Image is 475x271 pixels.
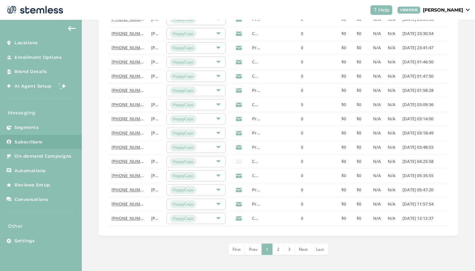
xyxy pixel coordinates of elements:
label: 2024-07-30 03:14:00 [402,116,445,122]
label: 2024-07-30 05:35:55 [402,173,445,178]
span: 0 [301,101,303,107]
img: logo-dark-0685b13c.svg [5,3,63,17]
label: Emily lamp [151,59,159,65]
label: $0 [353,173,361,178]
span: HappyCaps [170,44,196,52]
label: $0 [353,201,361,207]
span: N/A [388,87,396,93]
label: 0 [267,102,303,107]
span: N/A [373,116,381,122]
span: $0 [341,45,346,51]
span: $0 [357,30,361,36]
label: N/A [368,31,381,36]
span: $0 [341,158,346,164]
span: CSV Import List [252,101,283,107]
span: $0 [357,45,361,51]
a: [PHONE_NUMBER] [111,87,149,93]
label: (330) 473-7389 [111,102,144,107]
span: $0 [341,116,346,122]
a: [PHONE_NUMBER] [111,201,149,207]
span: N/A [373,215,381,221]
p: [PERSON_NAME] [423,7,463,14]
span: CSV Import List [252,158,283,164]
span: HappyCaps [170,158,196,166]
span: $0 [357,101,361,107]
span: $0 [341,87,346,93]
label: Jenny Garzmann [151,31,159,36]
label: 0 [267,88,303,93]
span: [PERSON_NAME] [151,73,185,79]
span: [DATE] 05:47:20 [402,187,433,193]
label: 0 [267,116,303,122]
label: N/A [388,144,396,150]
span: Next [299,247,308,252]
img: glitter-stars-b7820f95.gif [56,79,69,93]
label: $0 [310,201,346,207]
span: [DATE] 03:14:00 [402,116,433,122]
a: [PHONE_NUMBER] [111,73,149,79]
span: 2 [277,247,279,252]
label: CSV Import List [252,102,260,107]
label: (509) 879-7149 [111,144,144,150]
span: [PERSON_NAME] [151,116,185,122]
label: N/A [368,187,381,193]
span: N/A [373,101,381,107]
label: $0 [353,116,361,122]
label: N/A [388,59,396,65]
span: $0 [357,187,361,193]
label: 0 [267,130,303,136]
span: [DATE] 03:09:36 [402,101,433,107]
a: [PHONE_NUMBER] [111,173,149,178]
label: $0 [353,187,361,193]
label: Promo Enrollment Page [252,116,260,122]
a: [PHONE_NUMBER] [111,130,149,136]
label: 2024-07-30 03:09:36 [402,102,445,107]
span: $0 [341,101,346,107]
label: N/A [388,116,396,122]
label: 0 [267,215,303,221]
span: $0 [357,215,361,221]
label: N/A [388,31,396,36]
label: N/A [388,73,396,79]
a: [PHONE_NUMBER] [111,59,149,65]
div: Chat Widget [442,239,475,271]
label: Meg Mahro [151,116,159,122]
span: [PERSON_NAME] [151,45,185,51]
label: (615) 855-9144 [111,31,144,36]
span: HappyCaps [170,115,196,123]
span: N/A [373,87,381,93]
label: CSV Import List [252,31,260,36]
span: Promo Enrollment Page [252,130,301,136]
label: 0 [267,73,303,79]
span: [DATE] 03:48:03 [402,144,433,150]
label: 2024-07-30 03:18:49 [402,130,445,136]
label: Elly Wehren [151,215,159,221]
span: [PERSON_NAME] [151,187,185,193]
span: [PERSON_NAME] [151,30,185,36]
span: First [233,247,241,252]
label: 0 [267,159,303,164]
span: 0 [301,187,303,193]
label: $0 [353,59,361,65]
label: Courtney Johnson [151,159,159,164]
span: N/A [388,187,396,193]
span: $0 [357,201,361,207]
label: N/A [388,159,396,164]
span: HappyCaps [170,129,196,137]
label: Erin Hillegas [151,45,159,51]
label: 0 [267,201,303,207]
label: 2024-07-30 01:46:50 [402,59,445,65]
label: (215) 208-3813 [111,45,144,51]
label: CSV Import List [252,215,260,221]
label: $0 [310,73,346,79]
label: $0 [353,215,361,221]
span: CSV Import List [252,59,283,65]
span: 0 [301,59,303,65]
span: HappyCaps [170,72,196,80]
span: [PERSON_NAME] [151,101,185,107]
span: HappyCaps [170,58,196,66]
label: (760) 628-7231 [111,173,144,178]
span: $0 [341,144,346,150]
